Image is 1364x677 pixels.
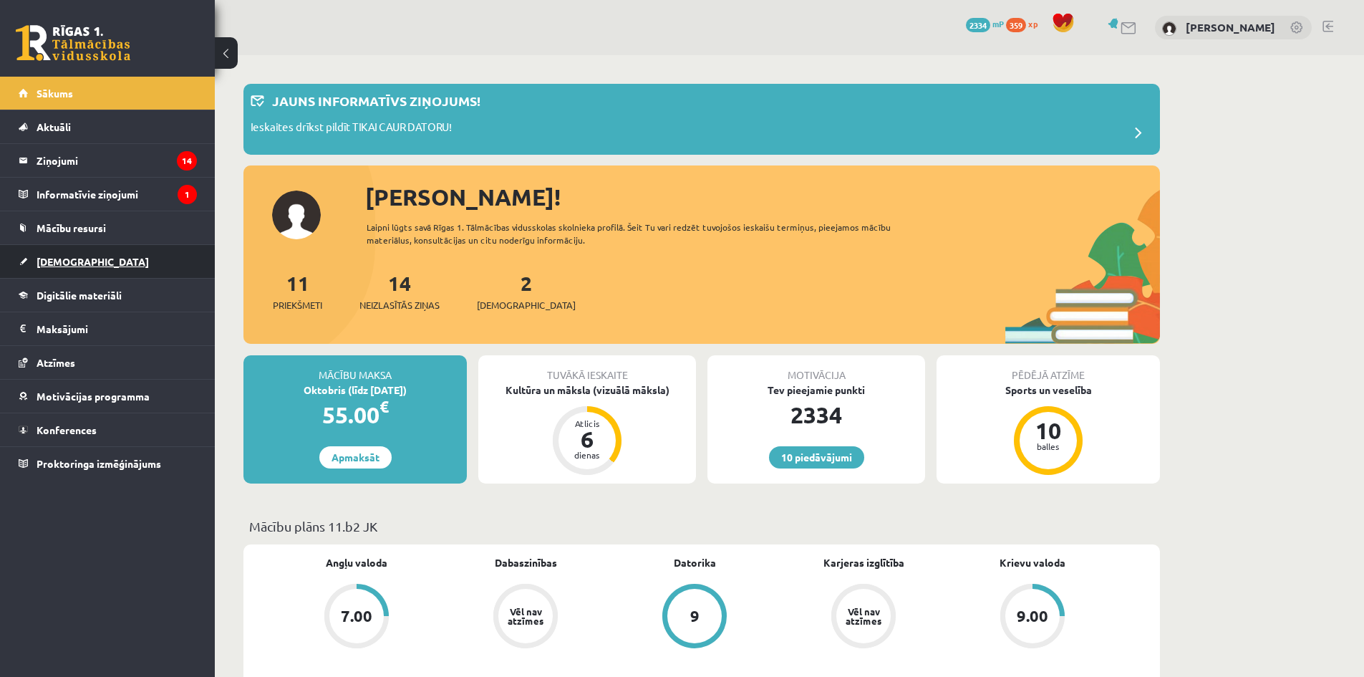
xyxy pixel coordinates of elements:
span: 2334 [966,18,990,32]
a: Kultūra un māksla (vizuālā māksla) Atlicis 6 dienas [478,383,696,477]
span: Neizlasītās ziņas [359,298,440,312]
span: Motivācijas programma [37,390,150,403]
div: 7.00 [341,608,372,624]
span: Atzīmes [37,356,75,369]
span: Mācību resursi [37,221,106,234]
legend: Ziņojumi [37,144,197,177]
a: [DEMOGRAPHIC_DATA] [19,245,197,278]
p: Mācību plāns 11.b2 JK [249,517,1154,536]
span: Digitālie materiāli [37,289,122,302]
a: 7.00 [272,584,441,651]
a: Dabaszinības [495,555,557,570]
span: [DEMOGRAPHIC_DATA] [477,298,576,312]
div: Oktobris (līdz [DATE]) [243,383,467,398]
span: [DEMOGRAPHIC_DATA] [37,255,149,268]
span: Priekšmeti [273,298,322,312]
a: Jauns informatīvs ziņojums! Ieskaites drīkst pildīt TIKAI CAUR DATORU! [251,91,1153,148]
i: 14 [177,151,197,171]
div: Tuvākā ieskaite [478,355,696,383]
a: Ziņojumi14 [19,144,197,177]
a: Aktuāli [19,110,197,143]
div: Atlicis [566,419,609,428]
div: Pēdējā atzīme [937,355,1160,383]
img: Veronika Kiseļova [1162,21,1176,36]
a: 11Priekšmeti [273,270,322,312]
span: mP [992,18,1004,29]
div: 2334 [707,398,925,432]
a: Apmaksāt [319,446,392,469]
span: Aktuāli [37,120,71,133]
i: 1 [178,185,197,204]
span: Proktoringa izmēģinājums [37,457,161,470]
div: Motivācija [707,355,925,383]
span: € [379,396,389,417]
div: Vēl nav atzīmes [843,607,884,625]
a: 2[DEMOGRAPHIC_DATA] [477,270,576,312]
div: 9 [690,608,700,624]
span: Konferences [37,423,97,436]
a: [PERSON_NAME] [1186,20,1275,34]
span: Sākums [37,87,73,100]
div: [PERSON_NAME]! [365,180,1160,214]
div: 55.00 [243,398,467,432]
a: Vēl nav atzīmes [779,584,948,651]
a: 2334 mP [966,18,1004,29]
a: Informatīvie ziņojumi1 [19,178,197,211]
div: 10 [1027,419,1070,442]
p: Ieskaites drīkst pildīt TIKAI CAUR DATORU! [251,119,452,139]
div: Laipni lūgts savā Rīgas 1. Tālmācības vidusskolas skolnieka profilā. Šeit Tu vari redzēt tuvojošo... [367,221,916,246]
div: dienas [566,451,609,459]
a: Sākums [19,77,197,110]
div: Mācību maksa [243,355,467,383]
a: Krievu valoda [1000,555,1065,570]
a: Rīgas 1. Tālmācības vidusskola [16,25,130,61]
legend: Informatīvie ziņojumi [37,178,197,211]
a: Mācību resursi [19,211,197,244]
a: Digitālie materiāli [19,279,197,312]
a: Proktoringa izmēģinājums [19,447,197,480]
div: Kultūra un māksla (vizuālā māksla) [478,383,696,398]
a: Vēl nav atzīmes [441,584,610,651]
a: Konferences [19,413,197,446]
p: Jauns informatīvs ziņojums! [272,91,480,110]
a: Karjeras izglītība [823,555,904,570]
div: Vēl nav atzīmes [506,607,546,625]
a: Maksājumi [19,312,197,345]
div: 6 [566,428,609,451]
a: Sports un veselība 10 balles [937,383,1160,477]
a: 359 xp [1006,18,1045,29]
a: 9 [610,584,779,651]
div: 9.00 [1017,608,1048,624]
div: Sports un veselība [937,383,1160,398]
a: Datorika [674,555,716,570]
a: Angļu valoda [326,555,387,570]
legend: Maksājumi [37,312,197,345]
div: Tev pieejamie punkti [707,383,925,398]
a: 14Neizlasītās ziņas [359,270,440,312]
div: balles [1027,442,1070,451]
a: 9.00 [948,584,1117,651]
a: Atzīmes [19,346,197,379]
span: 359 [1006,18,1026,32]
a: 10 piedāvājumi [769,446,864,469]
a: Motivācijas programma [19,380,197,413]
span: xp [1028,18,1037,29]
